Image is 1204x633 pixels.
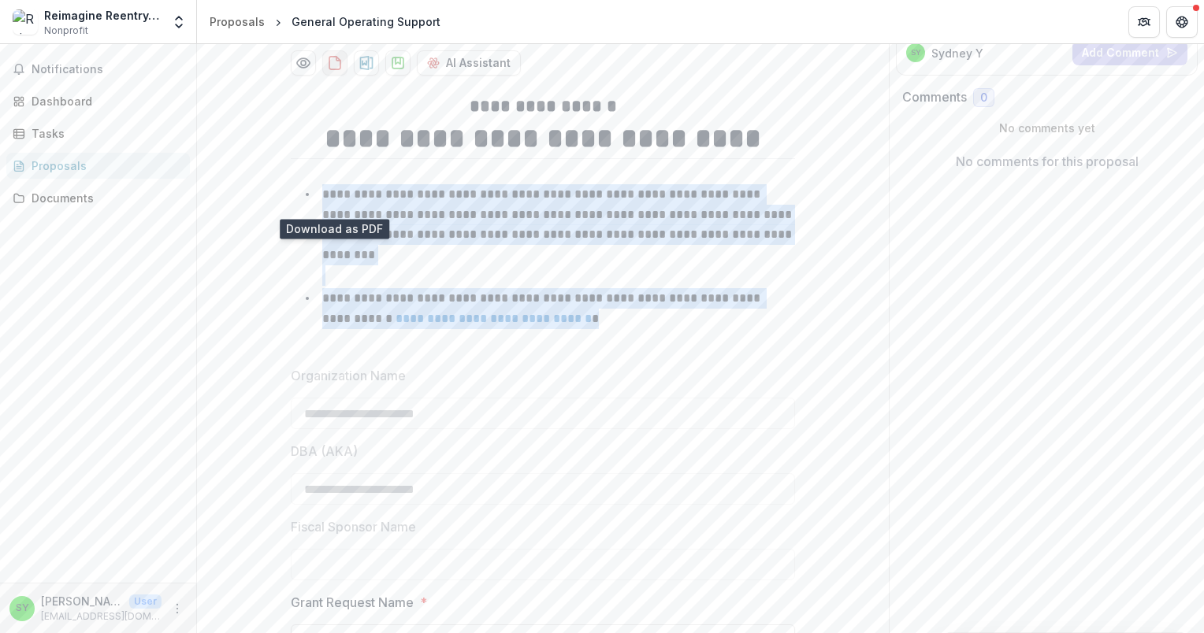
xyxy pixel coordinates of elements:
button: Preview 713b55bd-373d-463d-b9ee-a562ca11f089-1.pdf [291,50,316,76]
span: Notifications [32,63,184,76]
a: Proposals [6,153,190,179]
div: Dashboard [32,93,177,109]
button: Notifications [6,57,190,82]
p: Grant Request Name [291,593,414,612]
span: Nonprofit [44,24,88,38]
div: Sydney Yates [16,603,29,613]
div: Proposals [210,13,265,30]
span: 0 [980,91,987,105]
p: [PERSON_NAME] [41,593,123,609]
button: Add Comment [1072,40,1187,65]
p: Sydney Y [931,45,983,61]
img: Reimagine Reentry, Inc. [13,9,38,35]
button: download-proposal [385,50,411,76]
div: Tasks [32,125,177,142]
button: download-proposal [322,50,347,76]
div: Reimagine Reentry, Inc. [44,7,162,24]
button: Open entity switcher [168,6,190,38]
button: Get Help [1166,6,1198,38]
p: [EMAIL_ADDRESS][DOMAIN_NAME] [41,609,162,624]
button: More [168,599,187,618]
div: Sydney Yates [911,49,921,57]
p: Fiscal Sponsor Name [291,517,416,536]
a: Dashboard [6,88,190,114]
p: User [129,594,162,609]
h2: Comments [902,90,967,105]
p: Organization Name [291,366,406,385]
p: No comments yet [902,120,1191,136]
a: Documents [6,185,190,211]
div: General Operating Support [292,13,440,30]
p: No comments for this proposal [956,152,1139,171]
a: Proposals [203,10,271,33]
button: download-proposal [354,50,379,76]
a: Tasks [6,120,190,146]
button: Partners [1128,6,1160,38]
div: Proposals [32,157,177,174]
p: DBA (AKA) [291,442,358,461]
button: AI Assistant [417,50,521,76]
nav: breadcrumb [203,10,447,33]
div: Documents [32,190,177,206]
